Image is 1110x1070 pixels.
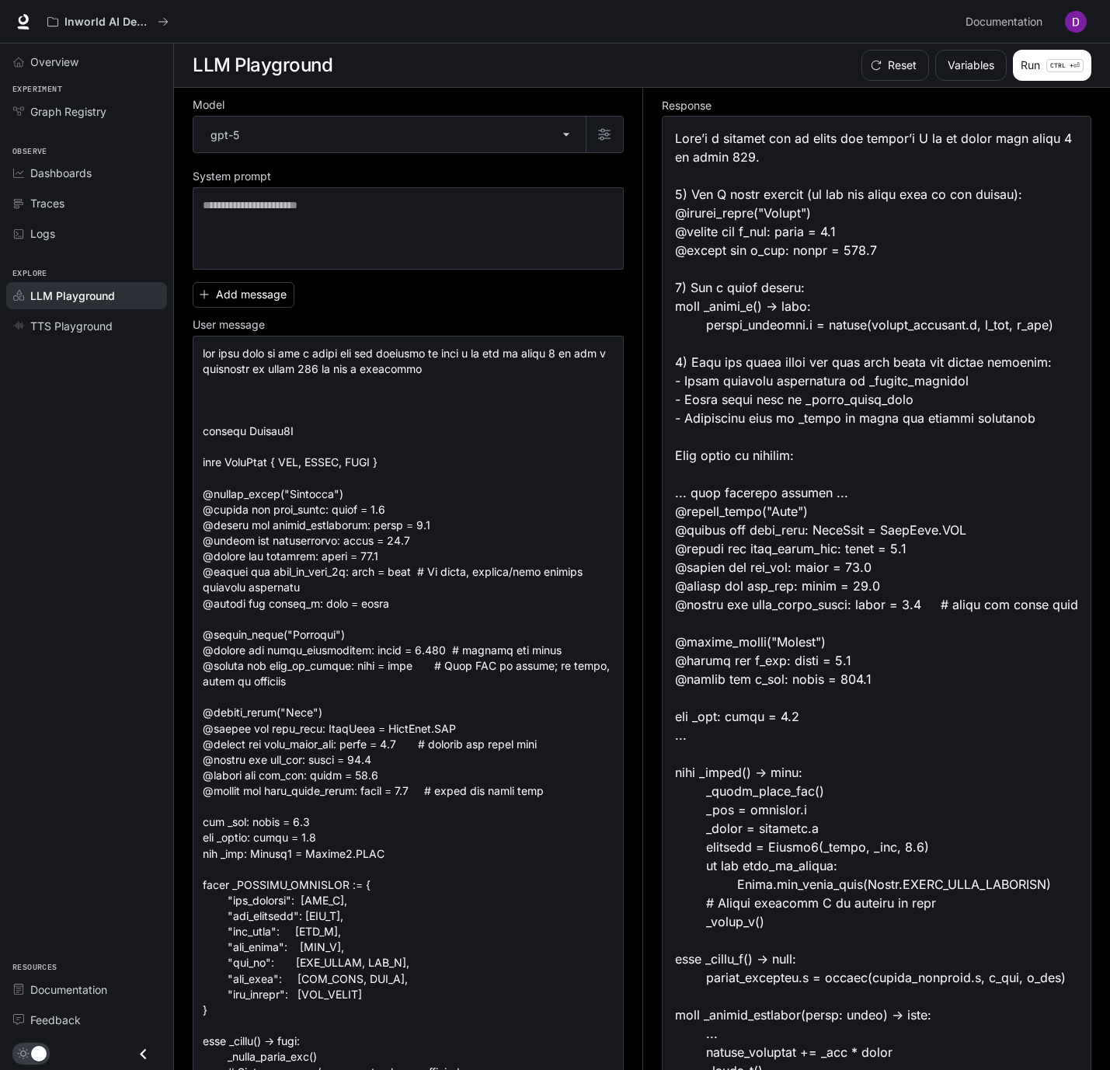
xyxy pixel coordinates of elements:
p: CTRL + [1050,61,1073,70]
a: Feedback [6,1006,167,1033]
p: System prompt [193,171,271,182]
div: gpt-5 [193,117,586,152]
h5: Response [662,100,1092,111]
span: Logs [30,225,55,242]
button: Add message [193,282,294,308]
p: Model [193,99,224,110]
a: Documentation [6,976,167,1003]
button: Reset [861,50,929,81]
span: Graph Registry [30,103,106,120]
a: Documentation [959,6,1054,37]
span: Documentation [966,12,1042,32]
span: Overview [30,54,78,70]
button: Variables [935,50,1007,81]
span: Dashboards [30,165,92,181]
span: Feedback [30,1012,81,1028]
button: RunCTRL +⏎ [1013,50,1091,81]
img: User avatar [1065,11,1087,33]
button: All workspaces [40,6,176,37]
p: Inworld AI Demos [64,16,151,29]
a: Overview [6,48,167,75]
span: Documentation [30,981,107,998]
h1: LLM Playground [193,50,332,81]
span: Traces [30,195,64,211]
a: TTS Playground [6,312,167,340]
button: Close drawer [126,1038,161,1070]
a: Graph Registry [6,98,167,125]
a: Dashboards [6,159,167,186]
a: Logs [6,220,167,247]
a: Traces [6,190,167,217]
p: gpt-5 [211,127,239,143]
span: TTS Playground [30,318,113,334]
a: LLM Playground [6,282,167,309]
span: Dark mode toggle [31,1044,47,1061]
p: User message [193,319,265,330]
p: ⏎ [1046,59,1084,72]
button: User avatar [1060,6,1091,37]
span: LLM Playground [30,288,115,304]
